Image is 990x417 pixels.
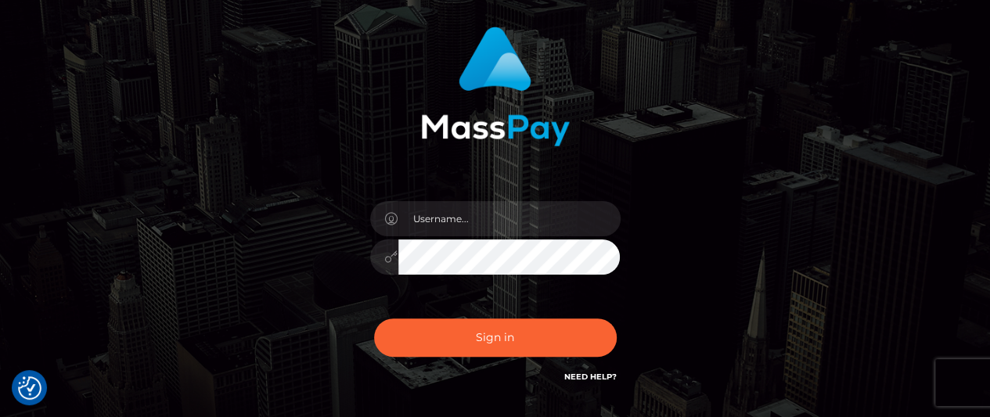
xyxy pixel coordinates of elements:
[374,318,617,357] button: Sign in
[398,201,621,236] input: Username...
[421,27,570,146] img: MassPay Login
[18,376,41,400] img: Revisit consent button
[18,376,41,400] button: Consent Preferences
[564,372,617,382] a: Need Help?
